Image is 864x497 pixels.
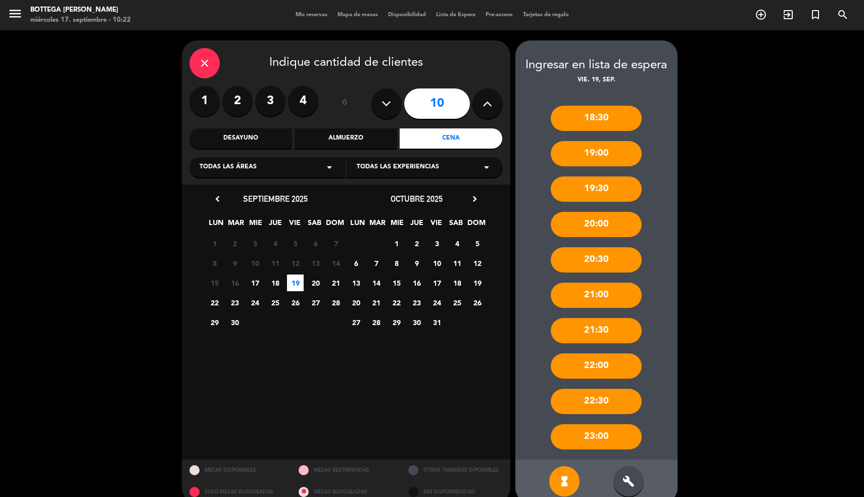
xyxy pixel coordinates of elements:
span: 30 [226,314,243,331]
span: 20 [307,275,324,291]
div: MESAS RESTRINGIDAS [291,460,401,481]
i: chevron_right [469,194,480,204]
span: 9 [226,255,243,272]
span: 27 [307,294,324,311]
i: chevron_left [212,194,223,204]
div: Indique cantidad de clientes [189,48,503,78]
span: 11 [267,255,283,272]
span: 5 [287,235,304,252]
span: VIE [428,217,445,234]
span: 23 [226,294,243,311]
label: 4 [288,86,318,116]
div: 19:00 [551,141,642,166]
span: 16 [226,275,243,291]
span: 4 [267,235,283,252]
span: 26 [287,294,304,311]
span: 14 [368,275,385,291]
button: menu [8,6,23,25]
div: 18:30 [551,106,642,131]
span: Lista de Espera [431,12,481,18]
span: 19 [469,275,486,291]
span: 25 [449,294,465,311]
span: 12 [469,255,486,272]
span: 17 [247,275,263,291]
i: arrow_drop_down [481,161,493,173]
span: DOM [326,217,343,234]
label: 1 [189,86,220,116]
div: vie. 19, sep. [515,75,678,85]
div: 20:00 [551,212,642,237]
span: VIE [286,217,303,234]
span: SAB [448,217,464,234]
div: 23:00 [551,424,642,449]
span: 24 [247,294,263,311]
span: 8 [206,255,223,272]
span: octubre 2025 [391,194,443,204]
i: add_circle_outline [755,9,767,21]
span: 12 [287,255,304,272]
span: 27 [348,314,364,331]
label: 2 [222,86,253,116]
span: 2 [226,235,243,252]
span: 1 [206,235,223,252]
span: 20 [348,294,364,311]
span: 2 [408,235,425,252]
i: arrow_drop_down [323,161,335,173]
span: 3 [428,235,445,252]
span: 14 [327,255,344,272]
div: 19:30 [551,176,642,202]
span: DOM [467,217,484,234]
span: 17 [428,275,445,291]
span: 26 [469,294,486,311]
span: 13 [307,255,324,272]
span: LUN [349,217,366,234]
span: 9 [408,255,425,272]
span: JUE [267,217,283,234]
span: SAB [306,217,323,234]
div: 22:00 [551,353,642,379]
span: 29 [206,314,223,331]
span: 19 [287,275,304,291]
span: 15 [206,275,223,291]
i: turned_in_not [809,9,822,21]
span: 28 [327,294,344,311]
label: 3 [255,86,285,116]
span: JUE [408,217,425,234]
div: ó [328,86,361,121]
div: 22:30 [551,389,642,414]
span: 21 [368,294,385,311]
span: 30 [408,314,425,331]
span: 1 [388,235,405,252]
span: 25 [267,294,283,311]
i: menu [8,6,23,21]
span: Todas las experiencias [357,162,439,172]
div: Bottega [PERSON_NAME] [30,5,131,15]
span: 21 [327,275,344,291]
span: 7 [368,255,385,272]
span: Todas las áreas [200,162,257,172]
span: 13 [348,275,364,291]
i: build [622,475,635,487]
span: Mis reservas [291,12,332,18]
span: 6 [307,235,324,252]
span: MIE [389,217,405,234]
span: 29 [388,314,405,331]
div: MESAS DISPONIBLES [182,460,292,481]
span: 22 [388,294,405,311]
span: MAR [369,217,386,234]
div: 20:30 [551,247,642,273]
i: search [837,9,849,21]
span: 18 [267,275,283,291]
span: 31 [428,314,445,331]
span: 23 [408,294,425,311]
div: Almuerzo [295,128,397,149]
span: septiembre 2025 [243,194,308,204]
span: 28 [368,314,385,331]
div: Desayuno [189,128,292,149]
i: exit_to_app [782,9,794,21]
span: 24 [428,294,445,311]
span: Disponibilidad [383,12,431,18]
span: Tarjetas de regalo [518,12,574,18]
span: 11 [449,255,465,272]
div: 21:30 [551,318,642,343]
